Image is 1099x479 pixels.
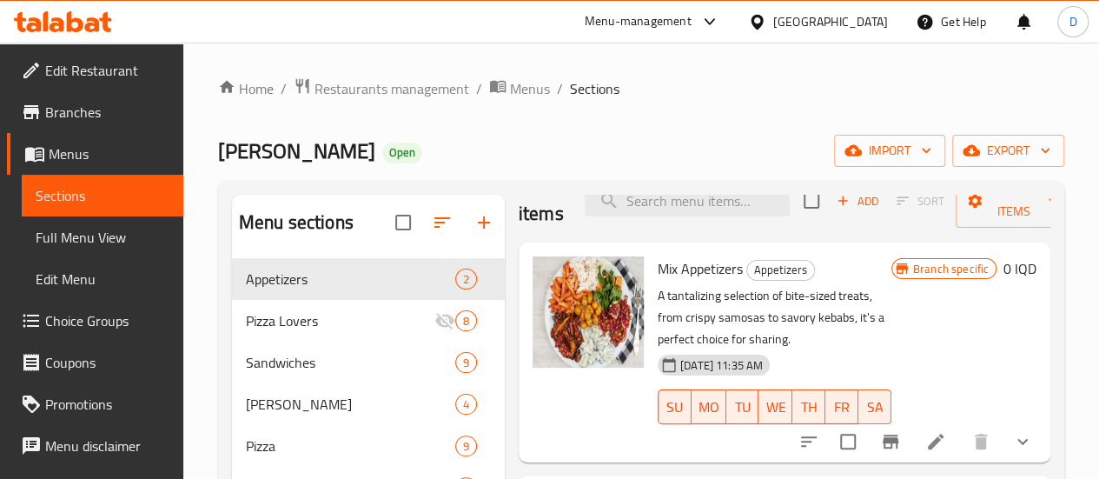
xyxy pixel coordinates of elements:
[658,285,891,350] p: A tantalizing selection of bite-sized treats, from crispy samosas to savory kebabs, it's a perfec...
[1012,431,1033,452] svg: Show Choices
[925,431,946,452] a: Edit menu item
[246,394,455,415] div: Gus
[830,188,885,215] span: Add item
[45,436,169,456] span: Menu disclaimer
[830,423,866,460] span: Select to update
[218,131,375,170] span: [PERSON_NAME]
[246,310,434,331] span: Pizza Lovers
[773,12,888,31] div: [GEOGRAPHIC_DATA]
[49,143,169,164] span: Menus
[830,188,885,215] button: Add
[825,389,858,424] button: FR
[765,395,785,420] span: WE
[489,77,550,100] a: Menus
[519,175,564,227] h2: Menu items
[246,436,455,456] span: Pizza
[45,310,169,331] span: Choice Groups
[314,78,469,99] span: Restaurants management
[698,395,719,420] span: MO
[455,310,477,331] div: items
[456,396,476,413] span: 4
[456,271,476,288] span: 2
[966,140,1050,162] span: export
[758,389,792,424] button: WE
[746,260,815,281] div: Appetizers
[858,389,891,424] button: SA
[793,183,830,219] span: Select section
[45,352,169,373] span: Coupons
[22,175,183,216] a: Sections
[658,389,692,424] button: SU
[747,260,814,280] span: Appetizers
[792,389,825,424] button: TH
[218,77,1064,100] nav: breadcrumb
[476,78,482,99] li: /
[960,421,1002,462] button: delete
[7,300,183,342] a: Choice Groups
[45,102,169,123] span: Branches
[665,395,685,420] span: SU
[232,342,505,383] div: Sandwiches9
[246,352,455,373] span: Sandwiches
[7,50,183,91] a: Edit Restaurant
[385,204,421,241] span: Select all sections
[952,135,1064,167] button: export
[7,383,183,425] a: Promotions
[455,269,477,289] div: items
[22,258,183,300] a: Edit Menu
[832,395,851,420] span: FR
[456,355,476,371] span: 9
[246,394,455,415] span: [PERSON_NAME]
[7,342,183,383] a: Coupons
[45,394,169,415] span: Promotions
[510,78,550,99] span: Menus
[463,202,505,243] button: Add section
[246,269,455,289] span: Appetizers
[456,313,476,329] span: 8
[294,77,469,100] a: Restaurants management
[585,186,790,216] input: search
[799,395,818,420] span: TH
[658,256,743,282] span: Mix Appetizers
[239,210,354,236] h2: Menu sections
[456,438,476,455] span: 9
[692,389,726,424] button: MO
[848,140,931,162] span: import
[382,145,422,160] span: Open
[7,91,183,133] a: Branches
[834,135,945,167] button: import
[533,256,644,368] img: Mix Appetizers
[232,258,505,300] div: Appetizers2
[1069,12,1076,31] span: D
[281,78,287,99] li: /
[232,383,505,425] div: [PERSON_NAME]4
[421,202,463,243] span: Sort sections
[733,395,752,420] span: TU
[36,227,169,248] span: Full Menu View
[232,300,505,342] div: Pizza Lovers8
[585,11,692,32] div: Menu-management
[788,421,830,462] button: sort-choices
[455,436,477,456] div: items
[1003,256,1036,281] h6: 0 IQD
[382,143,422,163] div: Open
[45,60,169,81] span: Edit Restaurant
[970,179,1058,223] span: Manage items
[36,269,169,289] span: Edit Menu
[870,421,911,462] button: Branch-specific-item
[22,216,183,258] a: Full Menu View
[834,191,881,211] span: Add
[232,425,505,467] div: Pizza9
[455,352,477,373] div: items
[557,78,563,99] li: /
[218,78,274,99] a: Home
[36,185,169,206] span: Sections
[455,394,477,415] div: items
[7,425,183,467] a: Menu disclaimer
[865,395,884,420] span: SA
[673,357,770,374] span: [DATE] 11:35 AM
